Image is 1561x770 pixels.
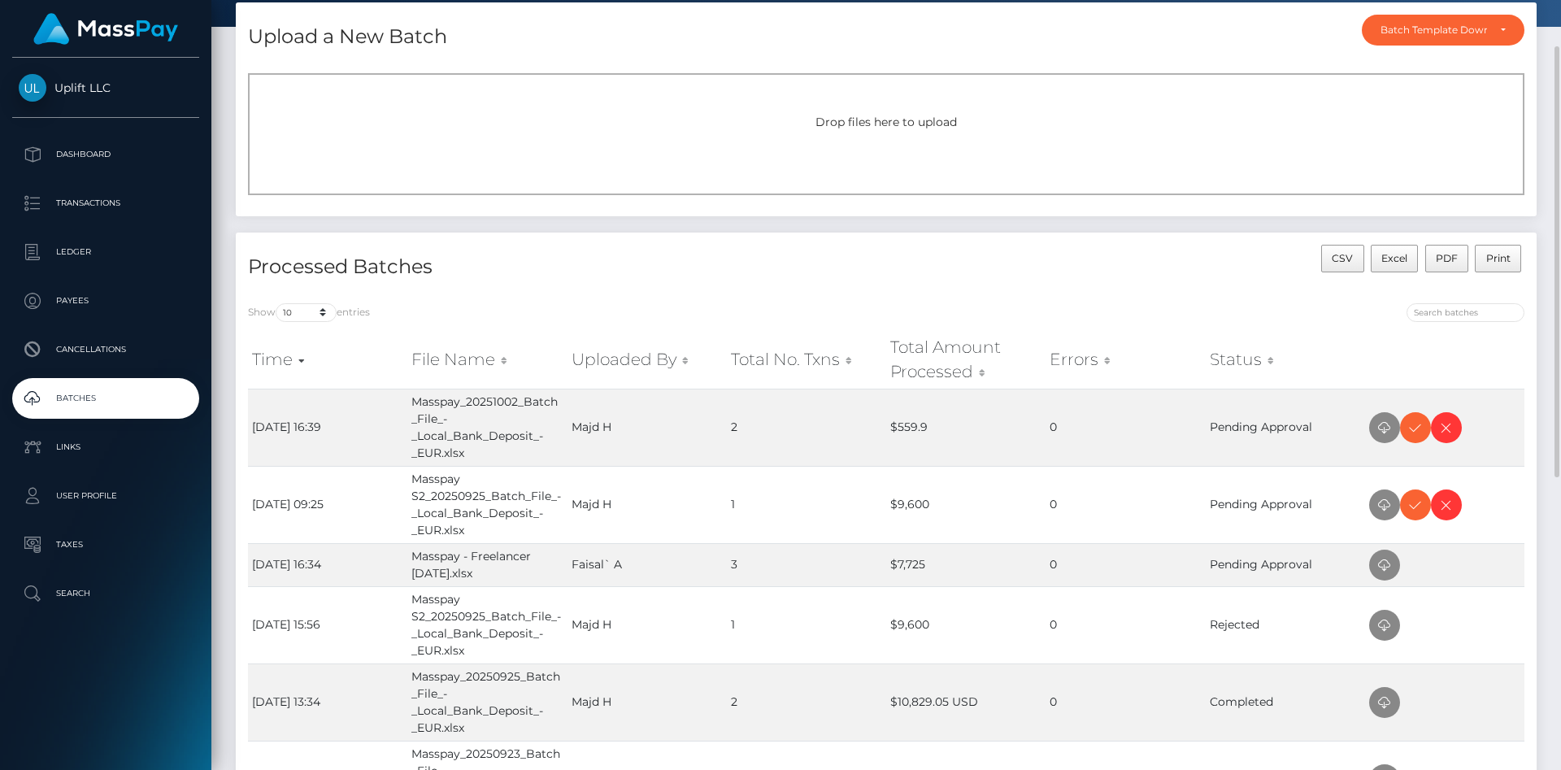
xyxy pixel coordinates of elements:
[567,543,727,586] td: Faisal` A
[1206,586,1365,663] td: Rejected
[567,663,727,741] td: Majd H
[886,663,1046,741] td: $10,829.05 USD
[567,586,727,663] td: Majd H
[12,329,199,370] a: Cancellations
[19,581,193,606] p: Search
[12,183,199,224] a: Transactions
[407,466,567,543] td: Masspay S2_20250925_Batch_File_-_Local_Bank_Deposit_-_EUR.xlsx
[248,389,407,466] td: [DATE] 16:39
[727,466,886,543] td: 1
[248,331,407,389] th: Time: activate to sort column ascending
[33,13,178,45] img: MassPay Logo
[19,435,193,459] p: Links
[12,524,199,565] a: Taxes
[567,389,727,466] td: Majd H
[727,389,886,466] td: 2
[1371,245,1419,272] button: Excel
[248,23,447,51] h4: Upload a New Batch
[727,331,886,389] th: Total No. Txns: activate to sort column ascending
[567,331,727,389] th: Uploaded By: activate to sort column ascending
[1046,466,1205,543] td: 0
[19,240,193,264] p: Ledger
[1407,303,1524,322] input: Search batches
[1425,245,1469,272] button: PDF
[1206,389,1365,466] td: Pending Approval
[407,389,567,466] td: Masspay_20251002_Batch_File_-_Local_Bank_Deposit_-_EUR.xlsx
[727,586,886,663] td: 1
[12,80,199,95] span: Uplift LLC
[1206,331,1365,389] th: Status: activate to sort column ascending
[1046,586,1205,663] td: 0
[1206,466,1365,543] td: Pending Approval
[886,331,1046,389] th: Total Amount Processed: activate to sort column ascending
[19,289,193,313] p: Payees
[1381,252,1407,264] span: Excel
[248,543,407,586] td: [DATE] 16:34
[727,543,886,586] td: 3
[12,427,199,468] a: Links
[815,115,957,129] span: Drop files here to upload
[276,303,337,322] select: Showentries
[1206,663,1365,741] td: Completed
[12,232,199,272] a: Ledger
[19,191,193,215] p: Transactions
[1206,543,1365,586] td: Pending Approval
[886,466,1046,543] td: $9,600
[407,543,567,586] td: Masspay - Freelancer [DATE].xlsx
[407,331,567,389] th: File Name: activate to sort column ascending
[1046,331,1205,389] th: Errors: activate to sort column ascending
[1046,663,1205,741] td: 0
[886,543,1046,586] td: $7,725
[886,389,1046,466] td: $559.9
[19,74,46,102] img: Uplift LLC
[1332,252,1353,264] span: CSV
[1046,543,1205,586] td: 0
[1475,245,1521,272] button: Print
[19,386,193,411] p: Batches
[12,573,199,614] a: Search
[1321,245,1364,272] button: CSV
[407,586,567,663] td: Masspay S2_20250925_Batch_File_-_Local_Bank_Deposit_-_EUR.xlsx
[1046,389,1205,466] td: 0
[1362,15,1524,46] button: Batch Template Download
[19,142,193,167] p: Dashboard
[12,476,199,516] a: User Profile
[248,586,407,663] td: [DATE] 15:56
[12,378,199,419] a: Batches
[1436,252,1458,264] span: PDF
[567,466,727,543] td: Majd H
[12,281,199,321] a: Payees
[19,484,193,508] p: User Profile
[1381,24,1487,37] div: Batch Template Download
[248,303,370,322] label: Show entries
[248,253,874,281] h4: Processed Batches
[248,466,407,543] td: [DATE] 09:25
[19,533,193,557] p: Taxes
[407,663,567,741] td: Masspay_20250925_Batch_File_-_Local_Bank_Deposit_-_EUR.xlsx
[248,663,407,741] td: [DATE] 13:34
[1486,252,1511,264] span: Print
[886,586,1046,663] td: $9,600
[727,663,886,741] td: 2
[12,134,199,175] a: Dashboard
[19,337,193,362] p: Cancellations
